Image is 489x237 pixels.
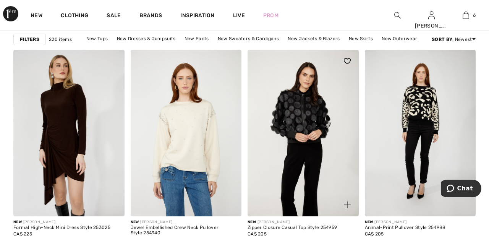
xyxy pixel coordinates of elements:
img: My Info [428,11,435,20]
span: New [248,220,256,224]
img: search the website [394,11,401,20]
span: CA$ 205 [248,231,267,237]
a: New Outerwear [378,34,421,44]
span: New [365,220,373,224]
a: Sale [107,12,121,20]
a: New Sweaters & Cardigans [214,34,283,44]
img: heart_black_full.svg [344,58,351,64]
span: 220 items [49,36,72,43]
div: Jewel Embellished Crew Neck Pullover Style 254940 [131,225,242,236]
span: CA$ 205 [365,231,384,237]
div: Animal-Print Pullover Style 254988 [365,225,446,231]
span: New [13,220,22,224]
a: Live [233,11,245,19]
img: Animal-Print Pullover Style 254988. Cream/black [365,50,476,216]
a: New Tops [83,34,112,44]
div: [PERSON_NAME] [248,219,337,225]
a: New Jackets & Blazers [284,34,343,44]
div: [PERSON_NAME] [13,219,110,225]
img: plus_v2.svg [344,201,351,208]
a: New [31,12,42,20]
span: Inspiration [180,12,214,20]
a: Prom [263,11,279,19]
span: New [131,220,139,224]
img: Jewel Embellished Crew Neck Pullover Style 254940. Ivory [131,50,242,216]
div: : Newest [432,36,476,43]
a: 6 [449,11,483,20]
span: 6 [473,12,476,19]
a: New Dresses & Jumpsuits [113,34,180,44]
img: Zipper Closure Casual Top Style 254959. Black [248,50,359,216]
a: New Pants [181,34,213,44]
div: [PERSON_NAME] [131,219,242,225]
div: [PERSON_NAME] [365,219,446,225]
strong: Filters [20,36,39,43]
span: CA$ 225 [13,231,32,237]
a: Clothing [61,12,88,20]
img: 1ère Avenue [3,6,18,21]
div: Zipper Closure Casual Top Style 254959 [248,225,337,231]
a: Brands [139,12,162,20]
a: Sign In [428,11,435,19]
div: [PERSON_NAME] [415,22,449,30]
a: New Skirts [345,34,377,44]
img: My Bag [463,11,469,20]
iframe: Opens a widget where you can chat to one of our agents [441,180,481,199]
strong: Sort By [432,37,452,42]
div: Formal High-Neck Mini Dress Style 253025 [13,225,110,231]
img: Formal High-Neck Mini Dress Style 253025. Mocha [13,50,125,216]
